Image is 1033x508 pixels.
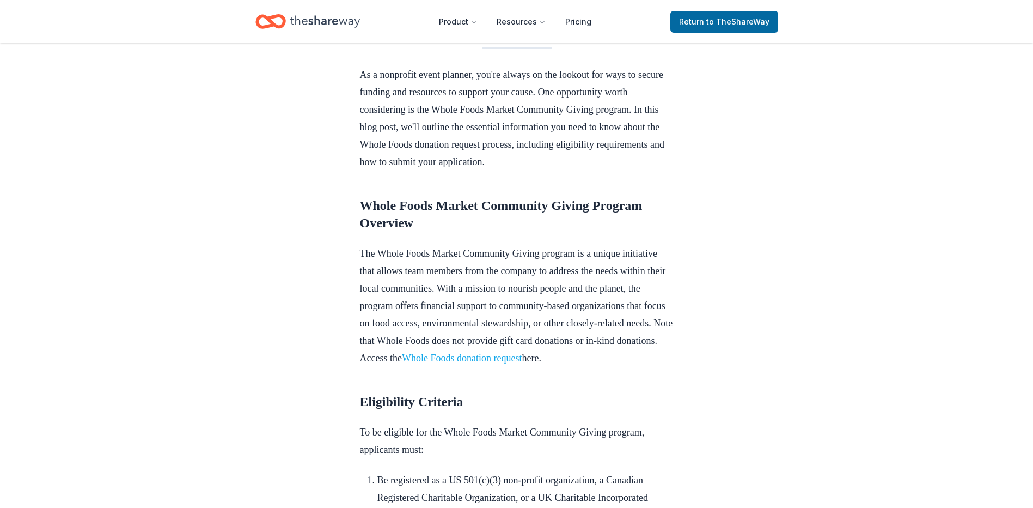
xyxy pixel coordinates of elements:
[360,245,674,367] p: The Whole Foods Market Community Giving program is a unique initiative that allows team members f...
[488,11,554,33] button: Resources
[360,393,674,410] h2: Eligibility Criteria
[255,9,360,34] a: Home
[360,66,674,171] p: As a nonprofit event planner, you're always on the lookout for ways to secure funding and resourc...
[430,9,600,34] nav: Main
[402,353,522,364] a: Whole Foods donation request
[706,17,769,26] span: to TheShareWay
[679,15,769,28] span: Return
[360,424,674,458] p: To be eligible for the Whole Foods Market Community Giving program, applicants must:
[670,11,778,33] a: Returnto TheShareWay
[557,11,600,33] a: Pricing
[430,11,486,33] button: Product
[360,197,674,232] h2: Whole Foods Market Community Giving Program Overview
